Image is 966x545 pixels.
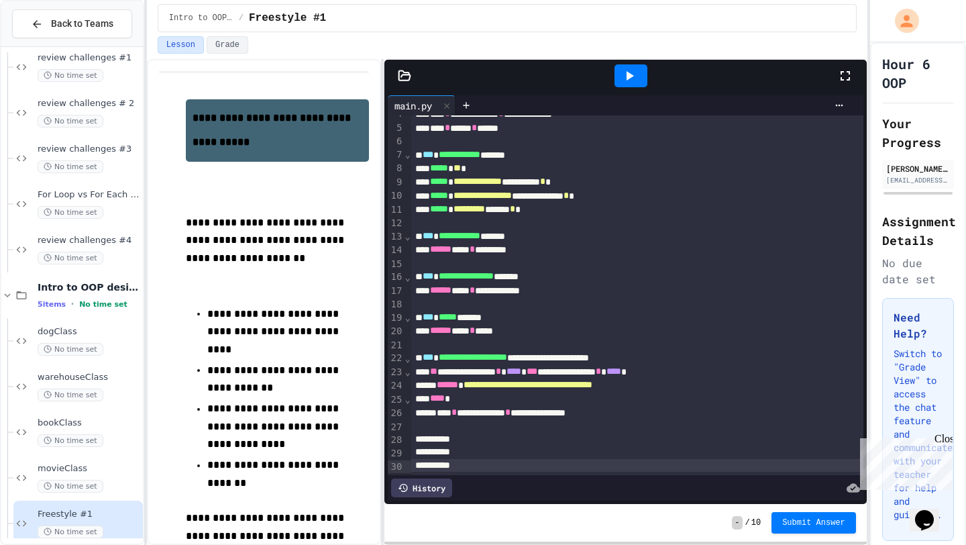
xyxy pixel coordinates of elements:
[388,366,405,379] div: 23
[388,311,405,325] div: 19
[388,95,455,115] div: main.py
[732,516,742,530] span: -
[388,258,405,271] div: 15
[38,434,103,447] span: No time set
[5,5,93,85] div: Chat with us now!Close
[38,206,103,219] span: No time set
[388,339,405,352] div: 21
[51,17,113,31] span: Back to Teams
[855,433,953,490] iframe: chat widget
[38,160,103,173] span: No time set
[910,491,953,532] iframe: chat widget
[38,509,140,520] span: Freestyle #1
[388,148,405,162] div: 7
[388,407,405,420] div: 26
[38,235,140,246] span: review challenges #4
[388,393,405,407] div: 25
[882,255,954,287] div: No due date set
[782,517,845,528] span: Submit Answer
[388,99,439,113] div: main.py
[38,480,103,493] span: No time set
[404,312,411,323] span: Fold line
[388,176,405,189] div: 9
[388,270,405,284] div: 16
[249,10,326,26] span: Freestyle #1
[881,5,922,36] div: My Account
[388,421,405,434] div: 27
[404,353,411,364] span: Fold line
[38,98,140,109] span: review challenges # 2
[38,281,140,293] span: Intro to OOP design
[751,517,761,528] span: 10
[38,417,140,429] span: bookClass
[38,372,140,383] span: warehouseClass
[38,52,140,64] span: review challenges #1
[886,162,950,175] div: [PERSON_NAME] [PERSON_NAME]
[882,212,954,250] h2: Assignment Details
[745,517,750,528] span: /
[38,300,66,309] span: 5 items
[38,144,140,155] span: review challenges #3
[404,394,411,405] span: Fold line
[894,309,943,342] h3: Need Help?
[38,189,140,201] span: For Loop vs For Each Loop
[388,217,405,230] div: 12
[388,298,405,311] div: 18
[404,149,411,160] span: Fold line
[391,479,452,497] div: History
[388,460,405,474] div: 30
[38,252,103,264] span: No time set
[38,463,140,475] span: movieClass
[404,272,411,283] span: Fold line
[388,244,405,257] div: 14
[882,114,954,152] h2: Your Progress
[388,230,405,244] div: 13
[388,162,405,175] div: 8
[882,54,954,92] h1: Hour 6 OOP
[38,115,103,128] span: No time set
[388,285,405,298] div: 17
[158,36,204,54] button: Lesson
[388,121,405,135] div: 5
[771,512,856,534] button: Submit Answer
[388,135,405,148] div: 6
[38,326,140,338] span: dogClass
[38,69,103,82] span: No time set
[404,231,411,242] span: Fold line
[79,300,127,309] span: No time set
[207,36,248,54] button: Grade
[388,325,405,338] div: 20
[388,434,405,447] div: 28
[388,379,405,393] div: 24
[404,366,411,377] span: Fold line
[38,526,103,538] span: No time set
[388,203,405,217] div: 11
[894,347,943,522] p: Switch to "Grade View" to access the chat feature and communicate with your teacher for help and ...
[38,389,103,401] span: No time set
[886,175,950,185] div: [EMAIL_ADDRESS][DOMAIN_NAME]
[388,189,405,203] div: 10
[388,447,405,460] div: 29
[169,13,233,23] span: Intro to OOP design
[12,9,132,38] button: Back to Teams
[239,13,244,23] span: /
[71,299,74,309] span: •
[38,343,103,356] span: No time set
[388,352,405,365] div: 22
